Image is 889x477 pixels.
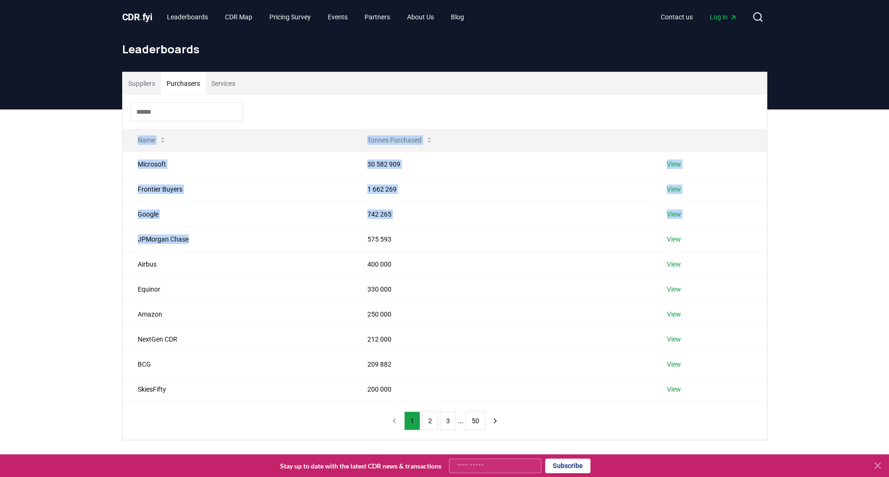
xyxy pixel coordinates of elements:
span: CDR fyi [122,11,152,23]
nav: Main [159,8,472,25]
button: 3 [440,411,456,430]
td: 209 882 [352,351,652,377]
td: Equinor [123,276,353,301]
button: Suppliers [123,72,161,95]
td: SkiesFifty [123,377,353,402]
a: Log in [702,8,745,25]
button: next page [487,411,503,430]
td: Airbus [123,251,353,276]
button: Purchasers [161,72,206,95]
button: Name [130,131,174,150]
td: 1 662 269 [352,176,652,201]
button: 1 [404,411,420,430]
a: Contact us [653,8,700,25]
a: View [667,234,681,244]
a: View [667,335,681,344]
a: About Us [399,8,441,25]
td: 30 582 909 [352,151,652,176]
a: Blog [443,8,472,25]
li: ... [458,415,464,427]
td: JPMorgan Chase [123,226,353,251]
td: Frontier Buyers [123,176,353,201]
a: View [667,209,681,219]
button: Tonnes Purchased [360,131,440,150]
td: NextGen CDR [123,326,353,351]
td: BCG [123,351,353,377]
a: View [667,159,681,169]
a: Pricing Survey [262,8,318,25]
td: 250 000 [352,301,652,326]
td: 212 000 [352,326,652,351]
a: Leaderboards [159,8,216,25]
a: Partners [357,8,398,25]
span: . [140,11,142,23]
a: View [667,285,681,294]
td: 575 593 [352,226,652,251]
a: View [667,184,681,194]
button: 50 [465,411,485,430]
span: Log in [710,12,737,22]
a: View [667,385,681,394]
td: 330 000 [352,276,652,301]
td: Microsoft [123,151,353,176]
td: 400 000 [352,251,652,276]
a: CDR Map [217,8,260,25]
a: Events [320,8,355,25]
td: 742 265 [352,201,652,226]
a: View [667,310,681,319]
a: View [667,360,681,369]
td: Amazon [123,301,353,326]
a: CDR.fyi [122,10,152,24]
button: Services [206,72,241,95]
button: 2 [422,411,438,430]
nav: Main [653,8,745,25]
h1: Leaderboards [122,42,767,57]
td: Google [123,201,353,226]
td: 200 000 [352,377,652,402]
a: View [667,259,681,269]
